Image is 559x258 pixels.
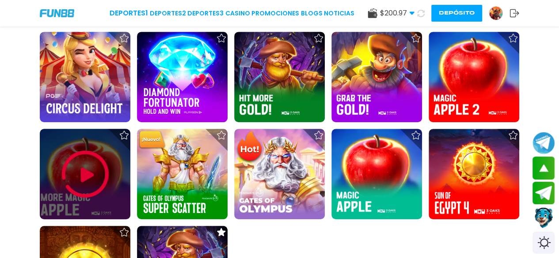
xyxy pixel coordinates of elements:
img: Diamond Fortunator: Hold and Win [137,32,228,122]
div: Switch theme [532,232,555,254]
img: Gates of Olympus [234,129,325,219]
img: Circus Delight [40,32,130,122]
img: Grab the Gold! [331,32,422,122]
img: Avatar [489,7,502,20]
a: NOTICIAS [324,9,354,18]
img: Magic Apple 2 [429,32,519,122]
img: Company Logo [40,9,74,17]
img: Magic Apple [331,129,422,219]
button: Join telegram [532,182,555,205]
img: New [138,130,167,150]
a: CASINO [225,9,250,18]
img: Play Game [59,148,112,201]
a: Avatar [489,6,510,20]
a: Deportes2 [150,9,186,18]
button: Depósito [431,5,482,22]
img: Hot [235,130,264,164]
button: scroll up [532,157,555,179]
a: Promociones [251,9,299,18]
img: Gates of Olympus Super Scatter [137,129,228,219]
a: Deportes3 [187,9,224,18]
img: Hit more Gold! [234,32,325,122]
button: Contact customer service [532,206,555,229]
span: $ 200.97 [380,8,414,19]
img: Sun of Egypt 4 [429,129,519,219]
a: Deportes1 [110,8,148,19]
button: Join telegram channel [532,131,555,154]
a: BLOGS [301,9,323,18]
